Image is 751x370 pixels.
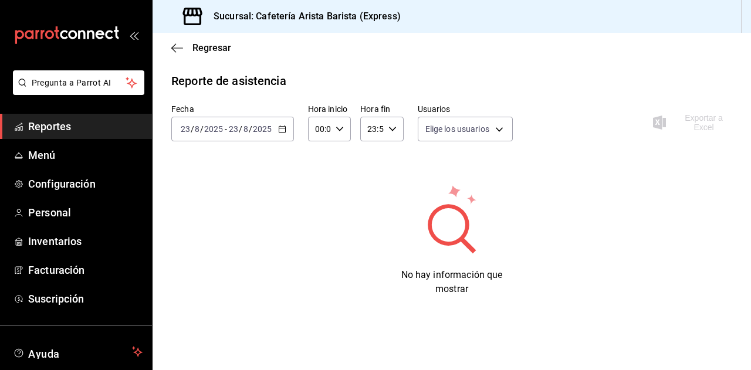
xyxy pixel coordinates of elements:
label: Hora inicio [308,105,351,113]
span: Elige los usuarios [425,123,489,135]
input: -- [243,124,249,134]
div: Reporte de asistencia [171,72,286,90]
span: / [191,124,194,134]
span: Suscripción [28,291,143,307]
button: open_drawer_menu [129,30,138,40]
span: Regresar [192,42,231,53]
input: ---- [252,124,272,134]
span: - [225,124,227,134]
span: Ayuda [28,345,127,359]
input: -- [228,124,239,134]
span: Menú [28,147,143,163]
label: Hora fin [360,105,403,113]
input: -- [194,124,200,134]
button: Pregunta a Parrot AI [13,70,144,95]
span: No hay información que mostrar [401,269,503,294]
label: Fecha [171,105,294,113]
label: Usuarios [418,105,513,113]
span: / [239,124,242,134]
input: ---- [204,124,224,134]
span: Personal [28,205,143,220]
span: Configuración [28,176,143,192]
h3: Sucursal: Cafetería Arista Barista (Express) [204,9,401,23]
span: Pregunta a Parrot AI [32,77,126,89]
span: / [200,124,204,134]
button: Regresar [171,42,231,53]
a: Pregunta a Parrot AI [8,85,144,97]
span: / [249,124,252,134]
span: Inventarios [28,233,143,249]
input: -- [180,124,191,134]
span: Facturación [28,262,143,278]
span: Reportes [28,118,143,134]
